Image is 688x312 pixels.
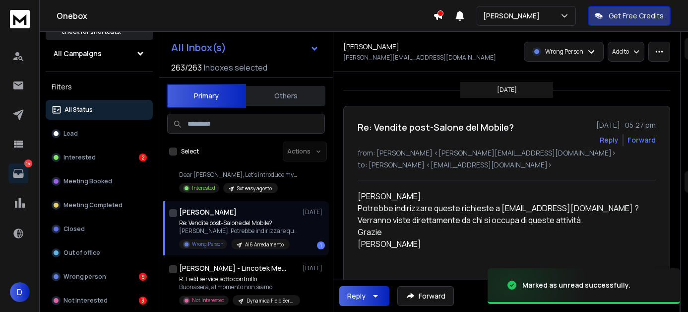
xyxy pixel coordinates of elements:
[192,297,225,304] p: Not Interested
[46,171,153,191] button: Meeting Booked
[139,273,147,281] div: 9
[139,297,147,305] div: 3
[10,282,30,302] button: D
[63,249,100,257] p: Out of office
[46,80,153,94] h3: Filters
[627,135,656,145] div: Forward
[358,202,647,214] div: Potrebbe indirizzare queste richieste a [EMAIL_ADDRESS][DOMAIN_NAME] ?
[8,163,28,183] a: 14
[139,154,147,161] div: 2
[358,148,656,158] p: from: [PERSON_NAME] <[PERSON_NAME][EMAIL_ADDRESS][DOMAIN_NAME]>
[179,207,237,217] h1: [PERSON_NAME]
[10,10,30,28] img: logo
[46,243,153,263] button: Out of office
[46,267,153,287] button: Wrong person9
[63,273,106,281] p: Wrong person
[204,62,267,74] h3: Inboxes selected
[343,54,496,62] p: [PERSON_NAME][EMAIL_ADDRESS][DOMAIN_NAME]
[246,85,325,107] button: Others
[163,38,327,58] button: All Inbox(s)
[609,11,664,21] p: Get Free Credits
[303,208,325,216] p: [DATE]
[63,177,112,185] p: Meeting Booked
[358,160,656,170] p: to: [PERSON_NAME] <[EMAIL_ADDRESS][DOMAIN_NAME]>
[179,171,298,179] p: Dear [PERSON_NAME], Let’s introduce myself,
[600,135,619,145] button: Reply
[179,283,298,291] p: Buonasera, al momento non siamo
[588,6,671,26] button: Get Free Credits
[46,148,153,167] button: Interested2
[57,10,433,22] h1: Onebox
[179,263,288,273] h1: [PERSON_NAME] - Lincotek Medical
[179,219,298,227] p: Re: Vendite post-Salone del Mobile?
[522,280,630,290] div: Marked as unread successfully.
[596,120,656,130] p: [DATE] : 05:27 pm
[63,201,123,209] p: Meeting Completed
[192,240,223,248] p: Wrong Person
[63,154,96,161] p: Interested
[179,275,298,283] p: R: Field service sotto controllo
[317,241,325,249] div: 1
[46,100,153,120] button: All Status
[46,44,153,64] button: All Campaigns
[245,241,284,248] p: Ai6 Arredamento
[358,120,514,134] h1: Re: Vendite post-Salone del Mobile?
[171,62,202,74] span: 263 / 263
[54,49,102,59] h1: All Campaigns
[64,106,93,114] p: All Status
[497,86,517,94] p: [DATE]
[612,48,629,56] p: Add to
[339,286,389,306] button: Reply
[24,159,32,167] p: 14
[181,148,199,156] label: Select
[63,225,85,233] p: Closed
[46,124,153,144] button: Lead
[347,291,366,301] div: Reply
[397,286,454,306] button: Forward
[63,297,108,305] p: Not Interested
[237,185,272,192] p: Sxt easy agosto
[46,219,153,239] button: Closed
[179,227,298,235] p: [PERSON_NAME]. Potrebbe indirizzare queste richieste
[192,184,215,192] p: Interested
[358,214,647,226] div: Verranno viste direttamente da chi si occupa di queste attività.
[63,130,78,138] p: Lead
[46,195,153,215] button: Meeting Completed
[303,264,325,272] p: [DATE]
[46,291,153,311] button: Not Interested3
[343,42,399,52] h1: [PERSON_NAME]
[358,238,647,250] div: [PERSON_NAME]
[358,226,647,238] div: Grazie
[167,84,246,108] button: Primary
[247,297,294,305] p: Dynamica Field Service
[545,48,583,56] p: Wrong Person
[483,11,544,21] p: [PERSON_NAME]
[171,43,226,53] h1: All Inbox(s)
